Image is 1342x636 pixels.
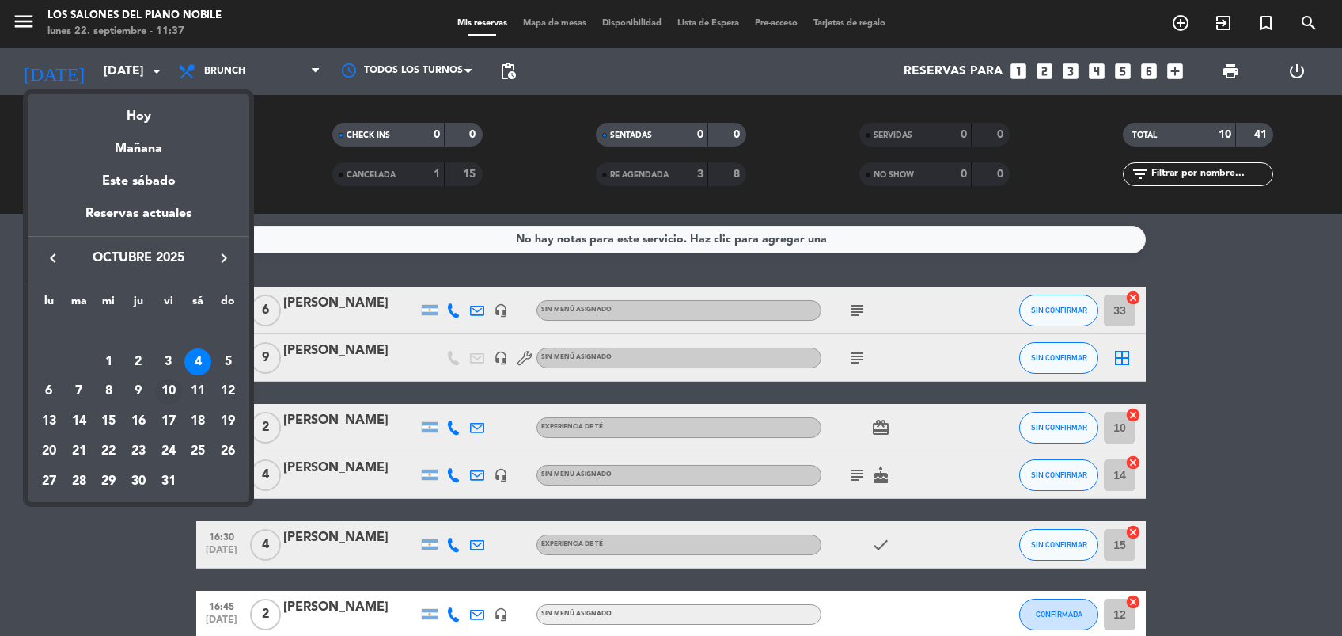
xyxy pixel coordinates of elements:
[39,248,67,268] button: keyboard_arrow_left
[95,438,122,465] div: 22
[93,292,123,317] th: miércoles
[123,406,154,436] td: 16 de octubre de 2025
[213,436,243,467] td: 26 de octubre de 2025
[184,408,211,435] div: 18
[154,467,184,497] td: 31 de octubre de 2025
[36,379,63,406] div: 6
[213,377,243,407] td: 12 de octubre de 2025
[93,467,123,497] td: 29 de octubre de 2025
[28,159,249,204] div: Este sábado
[184,348,211,375] div: 4
[95,348,122,375] div: 1
[123,347,154,377] td: 2 de octubre de 2025
[155,438,182,465] div: 24
[34,292,64,317] th: lunes
[154,406,184,436] td: 17 de octubre de 2025
[154,436,184,467] td: 24 de octubre de 2025
[34,406,64,436] td: 13 de octubre de 2025
[123,436,154,467] td: 23 de octubre de 2025
[28,127,249,159] div: Mañana
[123,377,154,407] td: 9 de octubre de 2025
[123,292,154,317] th: jueves
[184,406,214,436] td: 18 de octubre de 2025
[95,468,122,495] div: 29
[155,348,182,375] div: 3
[125,379,152,406] div: 9
[34,377,64,407] td: 6 de octubre de 2025
[95,408,122,435] div: 15
[64,377,94,407] td: 7 de octubre de 2025
[125,438,152,465] div: 23
[67,248,210,268] span: octubre 2025
[214,348,241,375] div: 5
[64,292,94,317] th: martes
[184,377,214,407] td: 11 de octubre de 2025
[214,249,233,268] i: keyboard_arrow_right
[34,467,64,497] td: 27 de octubre de 2025
[214,438,241,465] div: 26
[125,408,152,435] div: 16
[66,468,93,495] div: 28
[95,379,122,406] div: 8
[66,438,93,465] div: 21
[184,379,211,406] div: 11
[184,292,214,317] th: sábado
[34,436,64,467] td: 20 de octubre de 2025
[184,347,214,377] td: 4 de octubre de 2025
[28,94,249,127] div: Hoy
[154,377,184,407] td: 10 de octubre de 2025
[28,204,249,236] div: Reservas actuales
[36,438,63,465] div: 20
[93,406,123,436] td: 15 de octubre de 2025
[214,379,241,406] div: 12
[214,408,241,435] div: 19
[64,406,94,436] td: 14 de octubre de 2025
[155,408,182,435] div: 17
[64,467,94,497] td: 28 de octubre de 2025
[125,348,152,375] div: 2
[66,408,93,435] div: 14
[36,408,63,435] div: 13
[155,468,182,495] div: 31
[36,468,63,495] div: 27
[154,292,184,317] th: viernes
[125,468,152,495] div: 30
[66,379,93,406] div: 7
[155,379,182,406] div: 10
[210,248,238,268] button: keyboard_arrow_right
[184,436,214,467] td: 25 de octubre de 2025
[64,436,94,467] td: 21 de octubre de 2025
[184,438,211,465] div: 25
[93,347,123,377] td: 1 de octubre de 2025
[44,249,63,268] i: keyboard_arrow_left
[123,467,154,497] td: 30 de octubre de 2025
[34,317,243,347] td: OCT.
[93,377,123,407] td: 8 de octubre de 2025
[213,406,243,436] td: 19 de octubre de 2025
[154,347,184,377] td: 3 de octubre de 2025
[93,436,123,467] td: 22 de octubre de 2025
[213,292,243,317] th: domingo
[213,347,243,377] td: 5 de octubre de 2025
